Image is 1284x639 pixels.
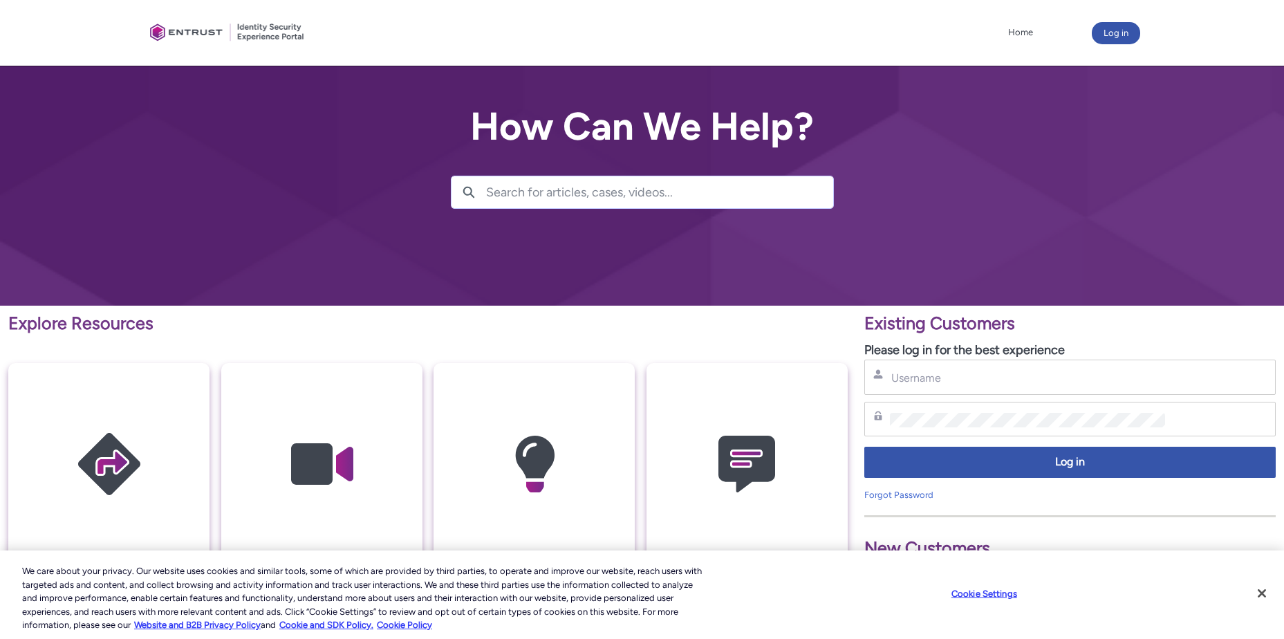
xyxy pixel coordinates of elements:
[256,390,387,539] img: Video Guides
[864,447,1276,478] button: Log in
[22,564,706,632] div: We care about your privacy. Our website uses cookies and similar tools, some of which are provide...
[279,620,373,630] a: Cookie and SDK Policy.
[8,311,848,337] p: Explore Resources
[452,176,486,208] button: Search
[486,176,833,208] input: Search for articles, cases, videos...
[1247,578,1277,609] button: Close
[1005,22,1036,43] a: Home
[941,580,1027,608] button: Cookie Settings
[864,490,933,500] a: Forgot Password
[864,311,1276,337] p: Existing Customers
[44,390,175,539] img: Getting Started
[873,454,1267,470] span: Log in
[1092,22,1140,44] button: Log in
[864,535,1276,562] p: New Customers
[890,371,1165,385] input: Username
[134,620,261,630] a: More information about our cookie policy., opens in a new tab
[377,620,432,630] a: Cookie Policy
[469,390,600,539] img: Knowledge Articles
[864,341,1276,360] p: Please log in for the best experience
[681,390,812,539] img: Contact Support
[451,105,834,148] h2: How Can We Help?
